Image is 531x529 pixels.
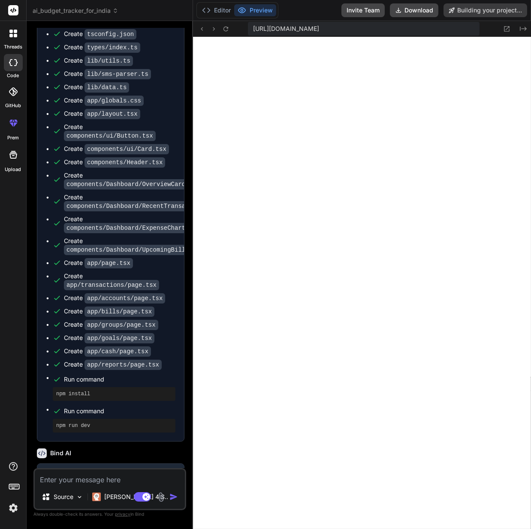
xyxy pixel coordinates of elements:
[5,102,21,109] label: GitHub
[115,511,130,517] span: privacy
[6,501,21,515] img: settings
[84,109,140,119] code: app/layout.tsx
[84,69,151,79] code: lib/sms-parser.ts
[169,493,178,501] img: icon
[50,449,71,457] h6: Bind AI
[84,82,129,93] code: lib/data.ts
[341,3,385,17] button: Invite Team
[64,83,129,92] div: Create
[64,320,158,329] div: Create
[444,3,527,17] button: Building your project...
[92,493,101,501] img: Claude 4 Sonnet
[64,193,224,210] div: Create
[64,171,206,189] div: Create
[64,158,165,167] div: Create
[84,333,154,343] code: app/goals/page.tsx
[234,4,276,16] button: Preview
[84,42,140,53] code: types/index.ts
[84,29,136,39] code: tsconfig.json
[64,123,175,140] div: Create
[7,134,19,141] label: prem
[33,6,118,15] span: ai_budget_tracker_for_india
[64,307,154,316] div: Create
[84,320,158,330] code: app/groups/page.tsx
[33,510,186,518] p: Always double-check its answers. Your in Bind
[7,72,19,79] label: code
[104,493,168,501] p: [PERSON_NAME] 4 S..
[64,237,206,254] div: Create
[64,245,206,255] code: components/Dashboard/UpcomingBills.tsx
[56,422,172,429] pre: npm run dev
[64,69,151,78] div: Create
[193,37,531,529] iframe: Preview
[84,96,144,106] code: app/globals.css
[253,24,319,33] span: [URL][DOMAIN_NAME]
[64,131,156,141] code: components/ui/Button.tsx
[64,294,165,303] div: Create
[64,223,202,233] code: components/Dashboard/ExpenseChart.tsx
[84,56,133,66] code: lib/utils.ts
[64,272,175,289] div: Create
[64,334,154,343] div: Create
[84,307,154,317] code: app/bills/page.tsx
[64,407,175,415] span: Run command
[64,109,140,118] div: Create
[56,391,172,397] pre: npm install
[64,280,159,290] code: app/transactions/page.tsx
[199,4,234,16] button: Editor
[84,360,162,370] code: app/reports/page.tsx
[84,258,133,268] code: app/page.tsx
[64,215,202,232] div: Create
[54,493,73,501] p: Source
[64,347,151,356] div: Create
[84,144,169,154] code: components/ui/Card.tsx
[84,293,165,304] code: app/accounts/page.tsx
[64,201,224,211] code: components/Dashboard/RecentTransactions.tsx
[64,56,133,65] div: Create
[84,157,165,168] code: components/Header.tsx
[64,360,162,369] div: Create
[64,375,175,384] span: Run command
[64,144,169,153] div: Create
[64,30,136,39] div: Create
[390,3,438,17] button: Download
[76,493,83,501] img: Pick Models
[64,96,144,105] div: Create
[64,43,140,52] div: Create
[64,179,206,189] code: components/Dashboard/OverviewCards.tsx
[4,43,22,51] label: threads
[156,492,166,502] img: attachment
[64,258,133,268] div: Create
[84,346,151,357] code: app/cash/page.tsx
[5,166,21,173] label: Upload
